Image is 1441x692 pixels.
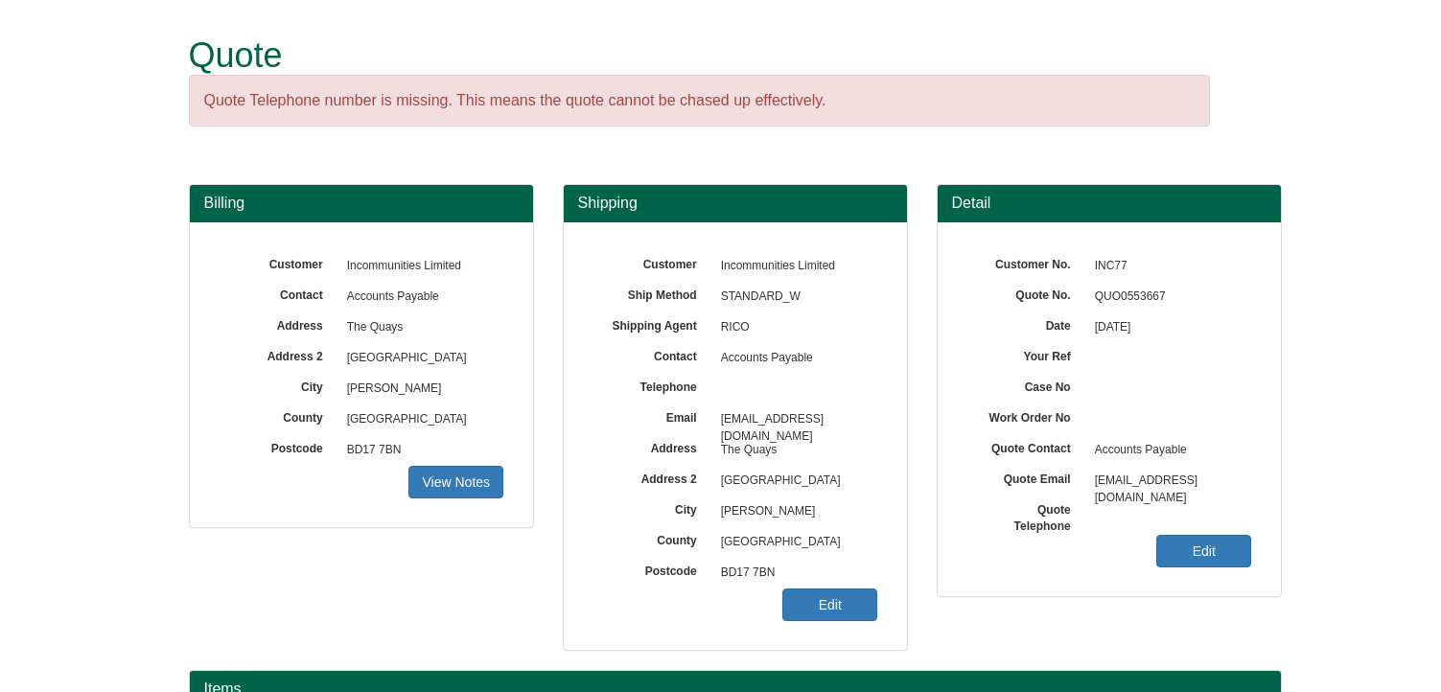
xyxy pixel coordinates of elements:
[337,312,504,343] span: The Quays
[337,404,504,435] span: [GEOGRAPHIC_DATA]
[204,195,519,212] h3: Billing
[952,195,1267,212] h3: Detail
[966,343,1085,365] label: Your Ref
[1085,251,1252,282] span: INC77
[593,282,711,304] label: Ship Method
[966,435,1085,457] label: Quote Contact
[711,404,878,435] span: [EMAIL_ADDRESS][DOMAIN_NAME]
[711,466,878,496] span: [GEOGRAPHIC_DATA]
[337,282,504,312] span: Accounts Payable
[219,374,337,396] label: City
[711,251,878,282] span: Incommunities Limited
[593,435,711,457] label: Address
[219,404,337,427] label: County
[219,435,337,457] label: Postcode
[1085,466,1252,496] span: [EMAIL_ADDRESS][DOMAIN_NAME]
[593,374,711,396] label: Telephone
[219,282,337,304] label: Contact
[578,195,893,212] h3: Shipping
[219,312,337,334] label: Address
[966,251,1085,273] label: Customer No.
[966,466,1085,488] label: Quote Email
[711,496,878,527] span: [PERSON_NAME]
[337,435,504,466] span: BD17 7BN
[1156,535,1251,567] a: Edit
[337,343,504,374] span: [GEOGRAPHIC_DATA]
[711,435,878,466] span: The Quays
[711,527,878,558] span: [GEOGRAPHIC_DATA]
[782,588,877,621] a: Edit
[189,36,1210,75] h1: Quote
[1085,435,1252,466] span: Accounts Payable
[966,404,1085,427] label: Work Order No
[966,496,1085,535] label: Quote Telephone
[711,312,878,343] span: RICO
[593,404,711,427] label: Email
[966,282,1085,304] label: Quote No.
[337,251,504,282] span: Incommunities Limited
[593,312,711,334] label: Shipping Agent
[593,466,711,488] label: Address 2
[711,343,878,374] span: Accounts Payable
[1085,312,1252,343] span: [DATE]
[1085,282,1252,312] span: QUO0553667
[711,282,878,312] span: STANDARD_W
[219,251,337,273] label: Customer
[189,75,1210,127] div: Quote Telephone number is missing. This means the quote cannot be chased up effectively.
[593,558,711,580] label: Postcode
[593,527,711,549] label: County
[966,312,1085,334] label: Date
[593,343,711,365] label: Contact
[711,558,878,588] span: BD17 7BN
[593,496,711,519] label: City
[593,251,711,273] label: Customer
[219,343,337,365] label: Address 2
[408,466,503,498] a: View Notes
[966,374,1085,396] label: Case No
[337,374,504,404] span: [PERSON_NAME]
